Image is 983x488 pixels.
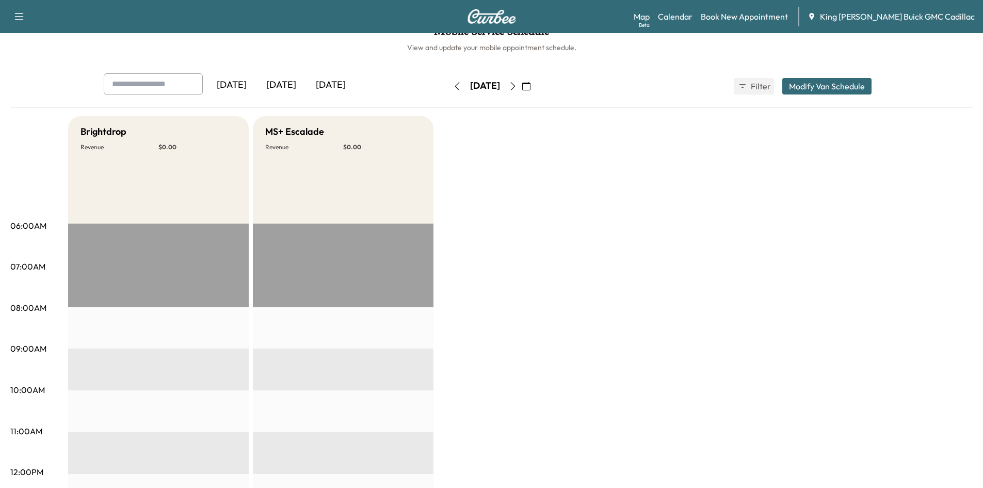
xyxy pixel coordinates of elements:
[639,21,650,29] div: Beta
[10,42,973,53] h6: View and update your mobile appointment schedule.
[306,73,356,97] div: [DATE]
[158,143,236,151] p: $ 0.00
[80,124,126,139] h5: Brightdrop
[10,342,46,355] p: 09:00AM
[265,143,343,151] p: Revenue
[265,124,324,139] h5: MS+ Escalade
[734,78,774,95] button: Filter
[10,384,45,396] p: 10:00AM
[470,80,500,92] div: [DATE]
[343,143,421,151] p: $ 0.00
[782,78,872,95] button: Modify Van Schedule
[10,302,46,314] p: 08:00AM
[10,260,45,273] p: 07:00AM
[701,10,788,23] a: Book New Appointment
[256,73,306,97] div: [DATE]
[207,73,256,97] div: [DATE]
[820,10,975,23] span: King [PERSON_NAME] Buick GMC Cadillac
[467,9,517,24] img: Curbee Logo
[10,466,43,478] p: 12:00PM
[658,10,692,23] a: Calendar
[751,80,769,92] span: Filter
[10,25,973,42] h1: Mobile Service Schedule
[634,10,650,23] a: MapBeta
[10,219,46,232] p: 06:00AM
[80,143,158,151] p: Revenue
[10,425,42,437] p: 11:00AM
